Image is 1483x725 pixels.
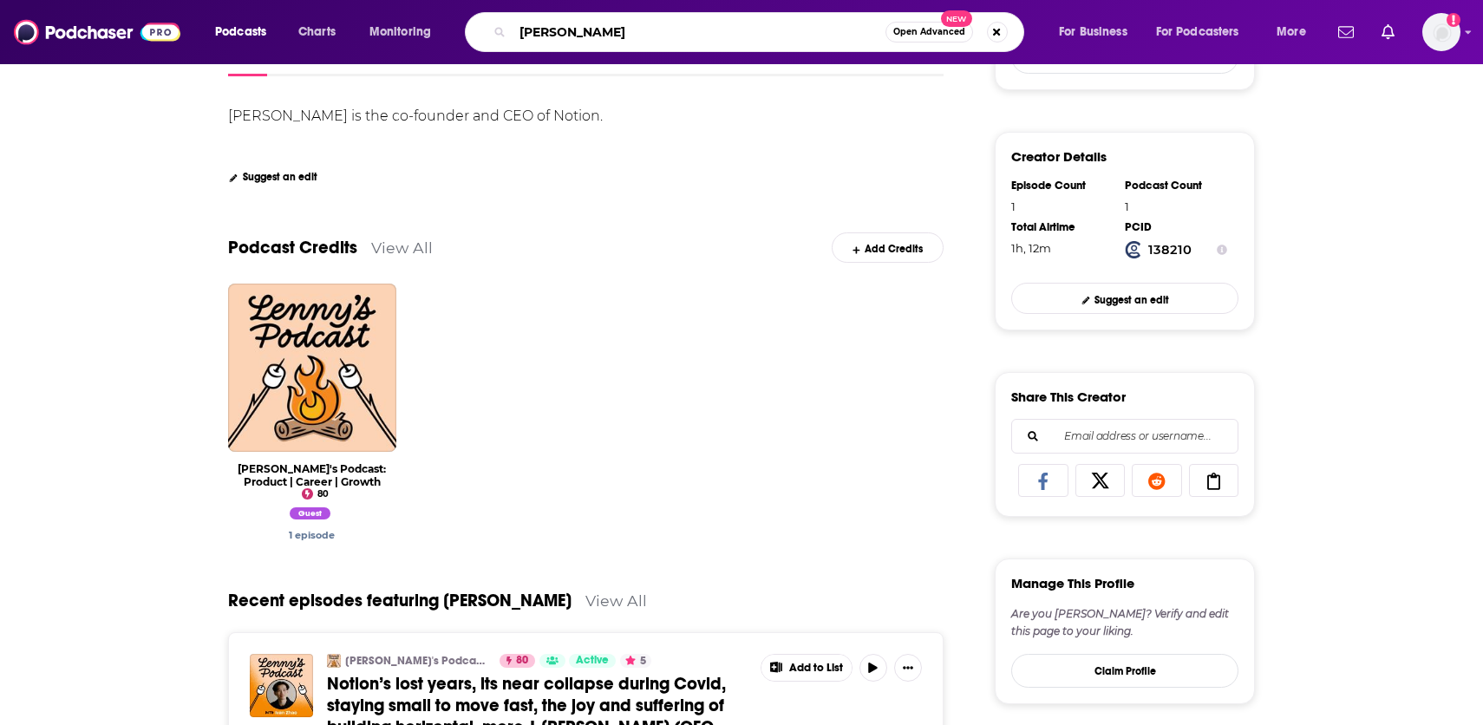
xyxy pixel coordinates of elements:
[1011,148,1107,165] h3: Creator Details
[1059,20,1127,44] span: For Business
[1011,419,1238,454] div: Search followers
[1132,464,1182,497] a: Share on Reddit
[228,590,572,611] a: Recent episodes featuring [PERSON_NAME]
[1011,654,1238,688] button: Claim Profile
[228,237,357,258] a: Podcast Credits
[516,652,528,669] span: 80
[1011,241,1051,255] span: 1 hour, 12 minutes, 17 seconds
[1422,13,1460,51] button: Show profile menu
[228,108,603,124] div: [PERSON_NAME] is the co-founder and CEO of Notion.
[1075,464,1126,497] a: Share on X/Twitter
[371,238,433,257] a: View All
[1217,241,1227,258] button: Show Info
[500,654,535,668] a: 80
[1331,17,1361,47] a: Show notifications dropdown
[893,28,965,36] span: Open Advanced
[290,510,335,522] a: Ivan Zhao
[215,20,266,44] span: Podcasts
[1125,179,1227,193] div: Podcast Count
[513,18,885,46] input: Search podcasts, credits, & more...
[1189,464,1239,497] a: Copy Link
[894,654,922,682] button: Show More Button
[1148,242,1192,258] strong: 138210
[1011,605,1238,640] div: Are you [PERSON_NAME]? Verify and edit this page to your liking.
[1011,575,1134,591] h3: Manage This Profile
[302,488,329,500] a: 80
[327,654,341,668] img: Lenny's Podcast: Product | Career | Growth
[287,18,346,46] a: Charts
[298,20,336,44] span: Charts
[317,491,329,498] span: 80
[761,655,852,681] button: Show More Button
[290,507,330,519] span: Guest
[345,654,488,668] a: [PERSON_NAME]'s Podcast: Product | Career | Growth
[1125,220,1227,234] div: PCID
[1018,464,1068,497] a: Share on Facebook
[620,654,651,668] button: 5
[1277,20,1306,44] span: More
[569,654,616,668] a: Active
[1375,17,1401,47] a: Show notifications dropdown
[228,171,317,183] a: Suggest an edit
[1011,179,1114,193] div: Episode Count
[14,16,180,49] img: Podchaser - Follow, Share and Rate Podcasts
[289,529,335,541] a: Ivan Zhao
[1011,389,1126,405] h3: Share This Creator
[1145,18,1264,46] button: open menu
[369,20,431,44] span: Monitoring
[1026,420,1224,453] input: Email address or username...
[1125,241,1142,258] img: Podchaser Creator ID logo
[789,662,843,675] span: Add to List
[1047,18,1149,46] button: open menu
[357,18,454,46] button: open menu
[885,22,973,42] button: Open AdvancedNew
[941,10,972,27] span: New
[1447,13,1460,27] svg: Add a profile image
[1125,199,1227,213] div: 1
[481,12,1041,52] div: Search podcasts, credits, & more...
[250,654,313,717] img: Notion’s lost years, its near collapse during Covid, staying small to move fast, the joy and suff...
[1156,20,1239,44] span: For Podcasters
[203,18,289,46] button: open menu
[1011,220,1114,234] div: Total Airtime
[238,462,386,488] a: Lenny's Podcast: Product | Career | Growth
[1264,18,1328,46] button: open menu
[1011,199,1114,213] div: 1
[832,232,944,263] a: Add Credits
[585,591,647,610] a: View All
[576,652,609,669] span: Active
[1011,283,1238,313] a: Suggest an edit
[1422,13,1460,51] span: Logged in as inkhouseNYC
[1422,13,1460,51] img: User Profile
